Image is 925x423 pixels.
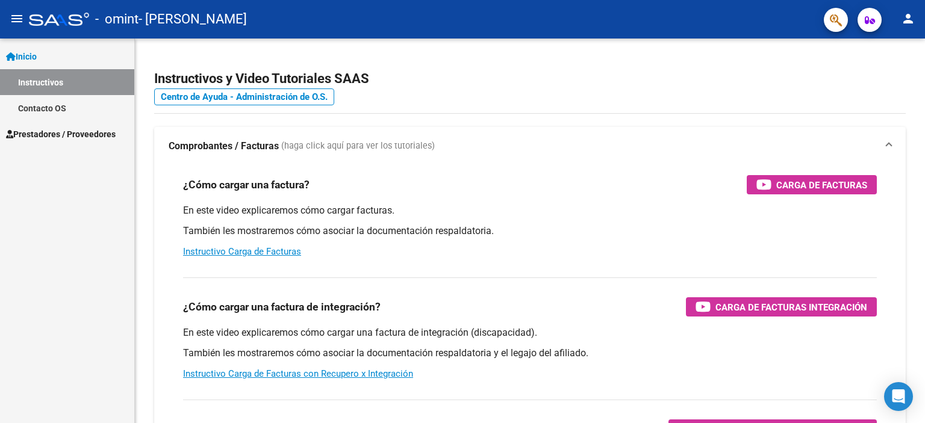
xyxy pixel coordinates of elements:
span: (haga click aquí para ver los tutoriales) [281,140,435,153]
p: En este video explicaremos cómo cargar facturas. [183,204,877,217]
p: También les mostraremos cómo asociar la documentación respaldatoria y el legajo del afiliado. [183,347,877,360]
mat-icon: menu [10,11,24,26]
p: También les mostraremos cómo asociar la documentación respaldatoria. [183,224,877,238]
span: - omint [95,6,139,32]
span: - [PERSON_NAME] [139,6,247,32]
a: Instructivo Carga de Facturas con Recupero x Integración [183,368,413,379]
h2: Instructivos y Video Tutoriales SAAS [154,67,906,90]
p: En este video explicaremos cómo cargar una factura de integración (discapacidad). [183,326,877,339]
mat-icon: person [901,11,915,26]
a: Instructivo Carga de Facturas [183,246,301,257]
span: Inicio [6,50,37,63]
div: Open Intercom Messenger [884,382,913,411]
mat-expansion-panel-header: Comprobantes / Facturas (haga click aquí para ver los tutoriales) [154,127,906,165]
button: Carga de Facturas [747,175,877,194]
button: Carga de Facturas Integración [686,297,877,316]
span: Carga de Facturas Integración [715,300,867,315]
a: Centro de Ayuda - Administración de O.S. [154,88,334,105]
h3: ¿Cómo cargar una factura? [183,176,310,193]
span: Prestadores / Proveedores [6,128,116,141]
span: Carga de Facturas [776,178,867,193]
h3: ¿Cómo cargar una factura de integración? [183,298,381,315]
strong: Comprobantes / Facturas [169,140,279,153]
